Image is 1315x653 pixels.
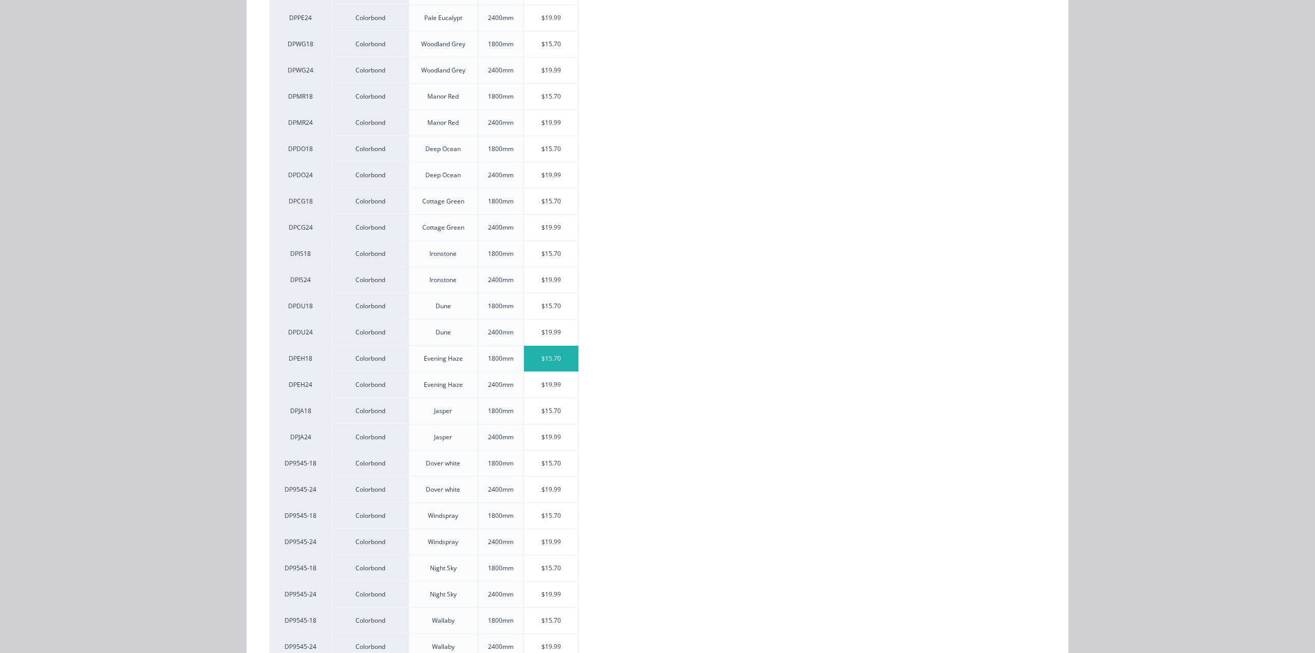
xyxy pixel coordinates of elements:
[524,162,579,188] div: $19.99
[488,302,514,311] div: 1800mm
[524,189,579,214] div: $15.70
[488,433,514,442] div: 2400mm
[434,433,452,442] div: Jasper
[270,136,331,162] div: DPDO18
[331,555,408,581] div: Colorbond
[270,267,331,293] div: DPIS24
[488,171,514,180] div: 2400mm
[270,83,331,109] div: DPMR18
[524,241,579,267] div: $15.70
[488,537,514,547] div: 2400mm
[427,118,459,127] div: Manor Red
[331,607,408,633] div: Colorbond
[488,92,514,101] div: 1800mm
[270,162,331,188] div: DPDO24
[331,581,408,607] div: Colorbond
[426,459,460,468] div: Dover white
[488,328,514,337] div: 2400mm
[488,66,514,75] div: 2400mm
[270,188,331,214] div: DPCG18
[270,529,331,555] div: DP9545-24
[488,616,514,625] div: 1800mm
[331,83,408,109] div: Colorbond
[270,5,331,31] div: DPPE24
[331,450,408,476] div: Colorbond
[524,5,579,31] div: $19.99
[524,84,579,109] div: $15.70
[430,564,457,573] div: Night Sky
[488,406,514,416] div: 1800mm
[331,188,408,214] div: Colorbond
[524,136,579,162] div: $15.70
[331,240,408,267] div: Colorbond
[524,58,579,83] div: $19.99
[488,144,514,154] div: 1800mm
[488,13,514,23] div: 2400mm
[524,477,579,502] div: $19.99
[524,608,579,633] div: $15.70
[524,424,579,450] div: $19.99
[488,380,514,389] div: 2400mm
[331,424,408,450] div: Colorbond
[270,581,331,607] div: DP9545-24
[524,529,579,555] div: $19.99
[270,109,331,136] div: DPMR24
[524,555,579,581] div: $15.70
[421,40,465,49] div: Woodland Grey
[331,214,408,240] div: Colorbond
[270,555,331,581] div: DP9545-18
[331,136,408,162] div: Colorbond
[331,502,408,529] div: Colorbond
[425,144,461,154] div: Deep Ocean
[524,503,579,529] div: $15.70
[488,40,514,49] div: 1800mm
[434,406,452,416] div: Jasper
[270,502,331,529] div: DP9545-18
[270,57,331,83] div: DPWG24
[270,450,331,476] div: DP9545-18
[331,57,408,83] div: Colorbond
[428,511,458,520] div: Windspray
[488,590,514,599] div: 2400mm
[331,267,408,293] div: Colorbond
[524,215,579,240] div: $19.99
[436,328,451,337] div: Dune
[270,398,331,424] div: DPJA18
[426,485,460,494] div: Dover white
[488,354,514,363] div: 1800mm
[524,320,579,345] div: $19.99
[422,197,464,206] div: Cottage Green
[524,293,579,319] div: $15.70
[524,398,579,424] div: $15.70
[524,267,579,293] div: $19.99
[524,582,579,607] div: $19.99
[270,345,331,371] div: DPEH18
[430,590,457,599] div: Night Sky
[421,66,465,75] div: Woodland Grey
[270,319,331,345] div: DPDU24
[270,476,331,502] div: DP9545-24
[488,459,514,468] div: 1800mm
[270,31,331,57] div: DPWG18
[331,109,408,136] div: Colorbond
[432,642,455,651] div: Wallaby
[429,249,457,258] div: Ironstone
[488,485,514,494] div: 2400mm
[524,31,579,57] div: $15.70
[488,118,514,127] div: 2400mm
[424,380,463,389] div: Evening Haze
[524,451,579,476] div: $15.70
[488,564,514,573] div: 1800mm
[429,275,457,285] div: Ironstone
[331,31,408,57] div: Colorbond
[488,223,514,232] div: 2400mm
[488,642,514,651] div: 2400mm
[488,511,514,520] div: 1800mm
[270,214,331,240] div: DPCG24
[270,424,331,450] div: DPJA24
[488,275,514,285] div: 2400mm
[270,371,331,398] div: DPEH24
[331,5,408,31] div: Colorbond
[428,537,458,547] div: Windspray
[270,240,331,267] div: DPIS18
